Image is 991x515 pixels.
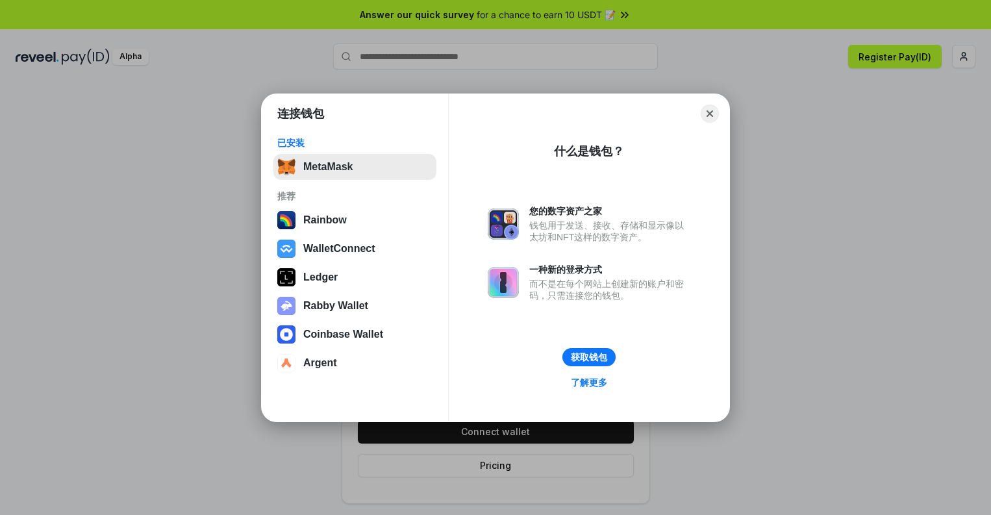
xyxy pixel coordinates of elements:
a: 了解更多 [563,374,615,391]
div: Coinbase Wallet [303,329,383,340]
div: Rabby Wallet [303,300,368,312]
img: svg+xml,%3Csvg%20width%3D%2228%22%20height%3D%2228%22%20viewBox%3D%220%200%2028%2028%22%20fill%3D... [277,325,295,344]
button: Close [701,105,719,123]
div: 推荐 [277,190,433,202]
button: 获取钱包 [562,348,616,366]
img: svg+xml,%3Csvg%20width%3D%2228%22%20height%3D%2228%22%20viewBox%3D%220%200%2028%2028%22%20fill%3D... [277,354,295,372]
div: 钱包用于发送、接收、存储和显示像以太坊和NFT这样的数字资产。 [529,220,690,243]
img: svg+xml,%3Csvg%20width%3D%2228%22%20height%3D%2228%22%20viewBox%3D%220%200%2028%2028%22%20fill%3D... [277,240,295,258]
div: 已安装 [277,137,433,149]
img: svg+xml,%3Csvg%20width%3D%22120%22%20height%3D%22120%22%20viewBox%3D%220%200%20120%20120%22%20fil... [277,211,295,229]
div: 了解更多 [571,377,607,388]
button: Rabby Wallet [273,293,436,319]
div: 获取钱包 [571,351,607,363]
button: Coinbase Wallet [273,321,436,347]
img: svg+xml,%3Csvg%20xmlns%3D%22http%3A%2F%2Fwww.w3.org%2F2000%2Fsvg%22%20fill%3D%22none%22%20viewBox... [488,208,519,240]
div: 什么是钱包？ [554,144,624,159]
button: MetaMask [273,154,436,180]
div: Rainbow [303,214,347,226]
div: MetaMask [303,161,353,173]
div: 您的数字资产之家 [529,205,690,217]
img: svg+xml,%3Csvg%20xmlns%3D%22http%3A%2F%2Fwww.w3.org%2F2000%2Fsvg%22%20width%3D%2228%22%20height%3... [277,268,295,286]
button: Rainbow [273,207,436,233]
div: 一种新的登录方式 [529,264,690,275]
div: 而不是在每个网站上创建新的账户和密码，只需连接您的钱包。 [529,278,690,301]
h1: 连接钱包 [277,106,324,121]
img: svg+xml,%3Csvg%20xmlns%3D%22http%3A%2F%2Fwww.w3.org%2F2000%2Fsvg%22%20fill%3D%22none%22%20viewBox... [277,297,295,315]
button: Argent [273,350,436,376]
button: Ledger [273,264,436,290]
div: Argent [303,357,337,369]
img: svg+xml,%3Csvg%20fill%3D%22none%22%20height%3D%2233%22%20viewBox%3D%220%200%2035%2033%22%20width%... [277,158,295,176]
div: Ledger [303,271,338,283]
div: WalletConnect [303,243,375,255]
img: svg+xml,%3Csvg%20xmlns%3D%22http%3A%2F%2Fwww.w3.org%2F2000%2Fsvg%22%20fill%3D%22none%22%20viewBox... [488,267,519,298]
button: WalletConnect [273,236,436,262]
